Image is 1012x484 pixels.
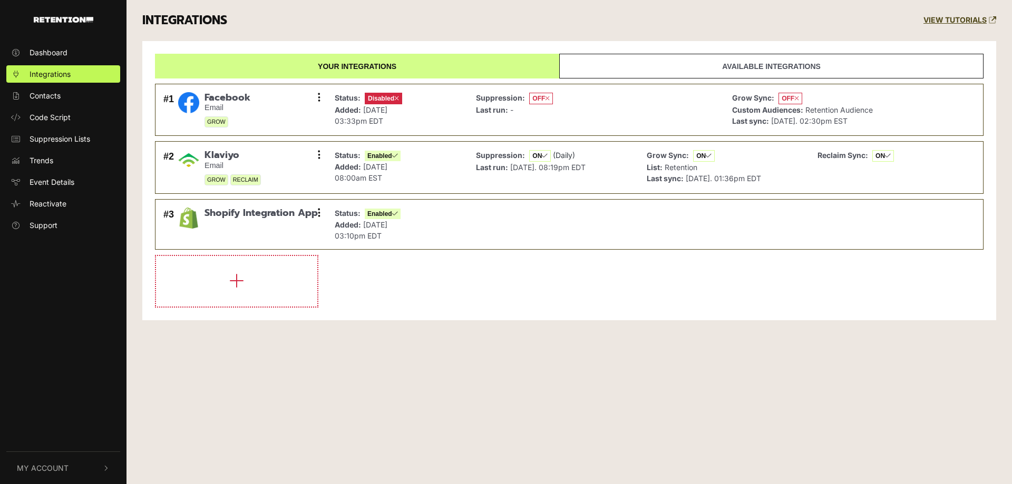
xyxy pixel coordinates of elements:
span: ON [872,150,894,162]
span: [DATE] 03:33pm EDT [335,105,387,125]
strong: Added: [335,162,361,171]
a: Reactivate [6,195,120,212]
span: GROW [205,116,228,127]
a: Code Script [6,108,120,126]
a: Contacts [6,87,120,104]
span: Reactivate [30,198,66,209]
span: RECLAIM [230,174,261,185]
div: #1 [163,92,174,128]
strong: Reclaim Sync: [818,151,868,160]
span: ON [693,150,715,162]
span: Suppression Lists [30,133,90,144]
img: Facebook [178,92,199,113]
span: [DATE]. 08:19pm EDT [510,163,586,172]
small: Email [205,161,261,170]
img: Klaviyo [178,150,199,171]
span: Event Details [30,176,74,187]
span: Support [30,220,57,231]
strong: Last sync: [647,174,684,183]
a: Trends [6,152,120,169]
span: [DATE]. 01:36pm EDT [686,174,761,183]
strong: Grow Sync: [647,151,689,160]
span: GROW [205,174,228,185]
img: Shopify Integration App [178,208,199,229]
span: Trends [30,155,53,166]
span: ON [529,150,551,162]
div: #3 [163,208,174,241]
span: [DATE] 03:10pm EDT [335,220,387,240]
h3: INTEGRATIONS [142,13,227,28]
a: Dashboard [6,44,120,61]
strong: Added: [335,105,361,114]
a: Integrations [6,65,120,83]
span: Retention Audience [805,105,873,114]
strong: List: [647,163,663,172]
span: OFF [529,93,553,104]
span: Enabled [365,151,401,161]
span: [DATE]. 02:30pm EST [771,116,848,125]
a: Event Details [6,173,120,191]
a: Your integrations [155,54,559,78]
strong: Last run: [476,163,508,172]
strong: Suppression: [476,93,525,102]
span: Shopify Integration App [205,208,318,219]
a: VIEW TUTORIALS [923,16,996,25]
small: Email [205,103,250,112]
strong: Suppression: [476,151,525,160]
strong: Grow Sync: [732,93,774,102]
div: #2 [163,150,174,185]
span: Dashboard [30,47,67,58]
strong: Custom Audiences: [732,105,803,114]
span: (Daily) [553,151,575,160]
strong: Status: [335,209,361,218]
span: Enabled [365,209,401,219]
button: My Account [6,452,120,484]
a: Support [6,216,120,234]
a: Available integrations [559,54,984,78]
span: Facebook [205,92,250,104]
img: Retention.com [34,17,93,23]
span: My Account [17,462,69,473]
strong: Status: [335,93,361,102]
strong: Last sync: [732,116,769,125]
span: Disabled [365,93,402,104]
strong: Last run: [476,105,508,114]
span: OFF [779,93,802,104]
span: Contacts [30,90,61,101]
strong: Added: [335,220,361,229]
span: Integrations [30,68,71,80]
span: Code Script [30,112,71,123]
strong: Status: [335,151,361,160]
span: - [510,105,513,114]
span: Retention [665,163,697,172]
span: Klaviyo [205,150,261,161]
a: Suppression Lists [6,130,120,147]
